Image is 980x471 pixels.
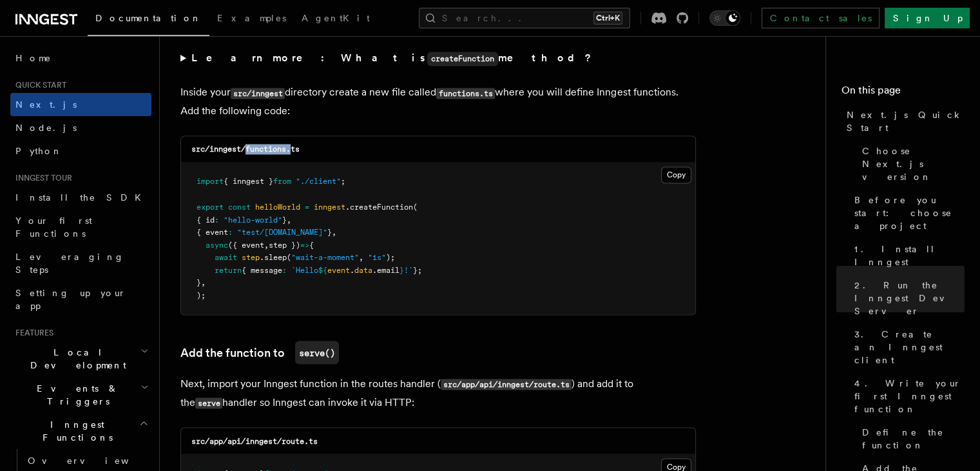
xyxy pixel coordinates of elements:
[436,88,495,99] code: functions.ts
[180,49,696,68] summary: Learn more: What iscreateFunctionmethod?
[762,8,879,28] a: Contact sales
[231,88,285,99] code: src/inngest
[332,227,336,236] span: ,
[10,281,151,317] a: Setting up your app
[15,288,126,311] span: Setting up your app
[661,166,691,183] button: Copy
[593,12,622,25] kbd: Ctrl+K
[849,372,965,421] a: 4. Write your first Inngest function
[854,194,965,232] span: Before you start: choose a project
[854,279,965,317] span: 2. Run the Inngest Dev Server
[847,108,965,134] span: Next.js Quick Start
[224,215,282,224] span: "hello-world"
[282,215,287,224] span: }
[709,10,740,26] button: Toggle dark mode
[359,252,363,261] span: ,
[15,146,62,156] span: Python
[413,202,418,211] span: (
[287,215,291,224] span: ,
[242,265,282,274] span: { message
[255,202,300,211] span: helloWorld
[15,215,92,239] span: Your first Functions
[10,186,151,209] a: Install the SDK
[15,192,149,203] span: Install the SDK
[95,13,202,23] span: Documentation
[441,379,572,390] code: src/app/api/inngest/route.ts
[10,116,151,139] a: Node.js
[260,252,287,261] span: .sleep
[209,4,294,35] a: Examples
[10,413,151,449] button: Inngest Functions
[197,177,224,186] span: import
[15,52,52,65] span: Home
[849,323,965,372] a: 3. Create an Inngest client
[849,188,965,237] a: Before you start: choose a project
[228,227,233,236] span: :
[10,377,151,413] button: Events & Triggers
[15,252,124,275] span: Leveraging Steps
[197,202,224,211] span: export
[180,341,339,364] a: Add the function toserve()
[309,240,314,249] span: {
[849,237,965,274] a: 1. Install Inngest
[413,265,422,274] span: };
[197,277,201,286] span: }
[862,426,965,452] span: Define the function
[354,265,372,274] span: data
[372,265,399,274] span: .email
[10,245,151,281] a: Leveraging Steps
[404,265,413,274] span: !`
[269,240,300,249] span: step })
[206,240,228,249] span: async
[291,265,318,274] span: `Hello
[295,341,339,364] code: serve()
[10,346,140,372] span: Local Development
[291,252,359,261] span: "wait-a-moment"
[345,202,413,211] span: .createFunction
[10,328,53,338] span: Features
[857,421,965,457] a: Define the function
[201,277,206,286] span: ,
[10,139,151,163] a: Python
[180,83,696,120] p: Inside your directory create a new file called where you will define Inngest functions. Add the f...
[368,252,386,261] span: "1s"
[300,240,309,249] span: =>
[224,177,273,186] span: { inngest }
[195,397,222,408] code: serve
[28,456,160,466] span: Overview
[427,52,498,66] code: createFunction
[88,4,209,36] a: Documentation
[10,173,72,183] span: Inngest tour
[197,227,228,236] span: { event
[10,382,140,408] span: Events & Triggers
[841,83,965,103] h4: On this page
[237,227,327,236] span: "test/[DOMAIN_NAME]"
[215,265,242,274] span: return
[197,290,206,299] span: );
[302,13,370,23] span: AgentKit
[15,99,77,110] span: Next.js
[10,93,151,116] a: Next.js
[287,252,291,261] span: (
[197,215,215,224] span: { id
[305,202,309,211] span: =
[191,145,300,154] code: src/inngest/functions.ts
[264,240,269,249] span: ,
[857,139,965,188] a: Choose Next.js version
[841,103,965,139] a: Next.js Quick Start
[10,80,66,90] span: Quick start
[854,243,965,268] span: 1. Install Inngest
[399,265,404,274] span: }
[314,202,345,211] span: inngest
[15,123,77,133] span: Node.js
[180,374,696,412] p: Next, import your Inngest function in the routes handler ( ) and add it to the handler so Inngest...
[10,418,139,444] span: Inngest Functions
[191,436,318,445] code: src/app/api/inngest/route.ts
[854,328,965,366] span: 3. Create an Inngest client
[318,265,327,274] span: ${
[327,227,332,236] span: }
[296,177,341,186] span: "./client"
[273,177,291,186] span: from
[10,46,151,70] a: Home
[849,274,965,323] a: 2. Run the Inngest Dev Server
